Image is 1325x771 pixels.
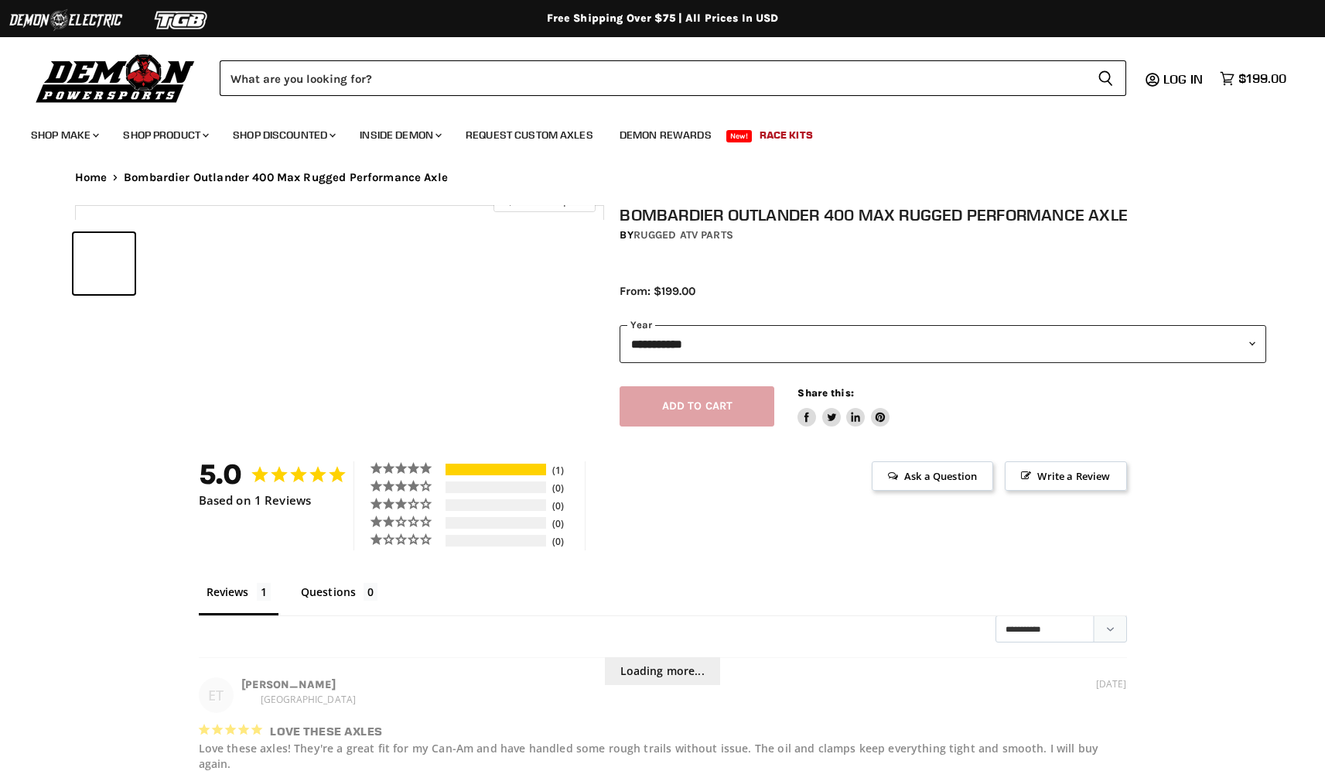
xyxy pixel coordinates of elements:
[270,722,381,741] h3: Love these axles
[348,119,451,151] a: Inside Demon
[446,464,546,475] div: 5-Star Ratings
[1005,461,1126,491] span: Write a Review
[44,171,1282,184] nav: Breadcrumbs
[1156,72,1212,86] a: Log in
[1238,71,1286,86] span: $199.00
[1096,677,1127,691] div: [DATE]
[633,228,733,242] a: Rugged ATV Parts
[220,60,1085,96] input: Search
[73,233,135,294] button: Bombardier Outlander 400 Max Rugged Performance Axle thumbnail
[199,677,234,713] div: ET
[293,581,386,615] li: Questions
[995,615,1127,642] select: Sort reviews
[220,60,1126,96] form: Product
[748,119,825,151] a: Race Kits
[1085,60,1126,96] button: Search
[199,581,278,615] li: Reviews
[1163,71,1203,87] span: Log in
[620,227,1266,244] div: by
[370,461,443,475] div: 5 ★
[620,325,1266,363] select: year
[726,130,753,142] span: New!
[242,694,256,704] img: Pakistan
[797,386,890,427] aside: Share this:
[199,457,243,491] strong: 5.0
[44,12,1282,26] div: Free Shipping Over $75 | All Prices In USD
[31,50,200,105] img: Demon Powersports
[1212,67,1294,90] a: $199.00
[446,464,546,475] div: 100%
[19,113,1282,151] ul: Main menu
[501,195,587,207] span: Click to expand
[620,284,695,298] span: From: $199.00
[548,464,581,477] div: 1
[872,461,993,491] span: Ask a Question
[261,693,357,706] span: [GEOGRAPHIC_DATA]
[124,171,448,184] span: Bombardier Outlander 400 Max Rugged Performance Axle
[241,678,336,691] strong: [PERSON_NAME]
[111,119,218,151] a: Shop Product
[124,5,240,35] img: TGB Logo 2
[19,119,108,151] a: Shop Make
[199,494,312,507] span: Based on 1 Reviews
[197,721,264,738] span: 5-Star Rating Review
[454,119,605,151] a: Request Custom Axles
[797,387,853,399] span: Share this:
[605,657,720,685] span: Loading more...
[221,119,345,151] a: Shop Discounted
[75,171,108,184] a: Home
[608,119,723,151] a: Demon Rewards
[620,205,1266,224] h1: Bombardier Outlander 400 Max Rugged Performance Axle
[8,5,124,35] img: Demon Electric Logo 2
